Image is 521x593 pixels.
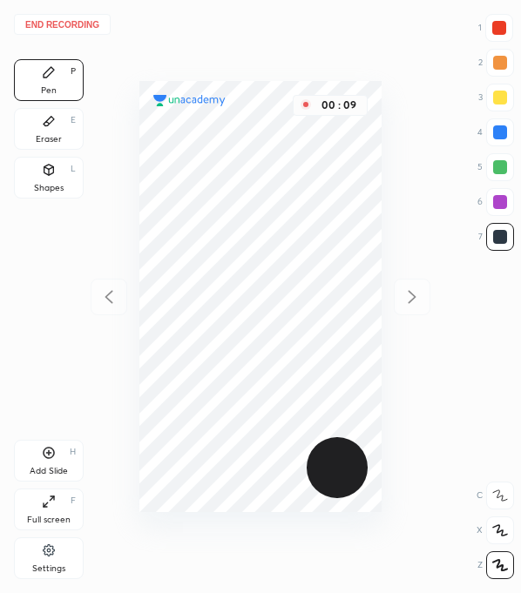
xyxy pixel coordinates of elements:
div: 2 [478,49,514,77]
div: Z [477,551,514,579]
div: 4 [477,118,514,146]
div: 6 [477,188,514,216]
div: Shapes [34,184,64,192]
div: Settings [32,564,65,573]
div: 3 [478,84,514,111]
div: H [70,448,76,456]
div: 1 [478,14,513,42]
div: X [477,516,514,544]
div: E [71,116,76,125]
img: logo.38c385cc.svg [153,95,226,105]
button: End recording [14,14,111,35]
div: 5 [477,153,514,181]
div: F [71,496,76,505]
div: P [71,67,76,76]
div: Eraser [36,135,62,144]
div: Full screen [27,516,71,524]
div: L [71,165,76,173]
div: 7 [478,223,514,251]
div: Pen [41,86,57,95]
div: Add Slide [30,467,68,475]
div: C [477,482,514,509]
div: 00 : 09 [318,99,360,111]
